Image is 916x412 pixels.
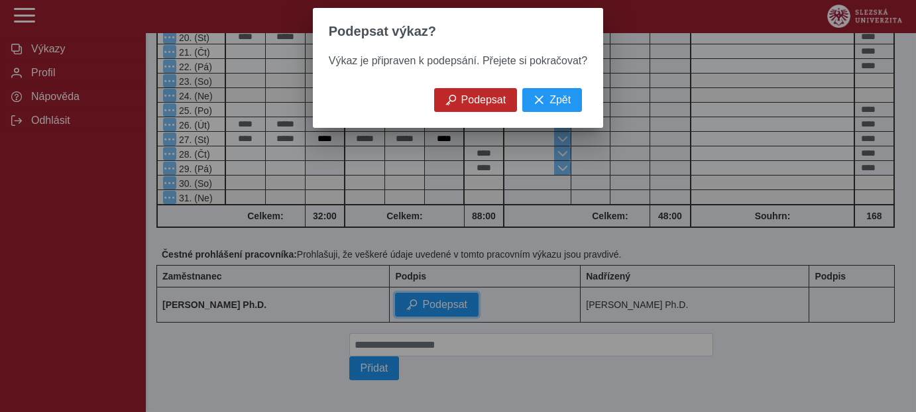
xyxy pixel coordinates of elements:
span: Zpět [549,94,571,106]
span: Podepsat [461,94,506,106]
button: Zpět [522,88,582,112]
button: Podepsat [434,88,518,112]
span: Podepsat výkaz? [329,24,436,39]
span: Výkaz je připraven k podepsání. Přejete si pokračovat? [329,55,587,66]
